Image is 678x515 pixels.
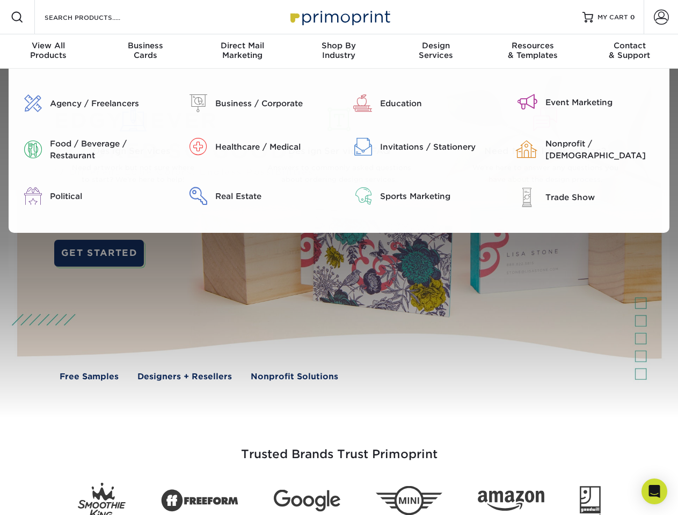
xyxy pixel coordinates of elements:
p: Need artwork but not sure where to start? We're here to help! [51,162,215,186]
p: We're here to answer any questions you have about the design process. [463,162,628,186]
span: Business [97,41,193,50]
div: & Support [581,41,678,60]
a: BusinessCards [97,34,193,69]
span: Direct Mail [194,41,290,50]
a: Resources& Templates [484,34,581,69]
img: Google [274,490,340,512]
span: Resources [484,41,581,50]
img: Goodwill [580,486,601,515]
span: Design [388,41,484,50]
span: Design Services [51,145,215,158]
a: Need More Information? We're here to answer any questions you have about the design process. [450,94,640,200]
span: Contact [581,41,678,50]
a: Shop ByIndustry [290,34,387,69]
div: Cards [97,41,193,60]
a: Learn more about Design Services [218,234,456,270]
span: Shop By [290,41,387,50]
span: 0 [630,13,635,21]
span: Learn more about Design Services [276,247,419,256]
span: Design Services FAQ [257,145,421,158]
a: Design Services Need artwork but not sure where to start? We're here to help! [38,94,228,200]
div: Marketing [194,41,290,60]
a: Contact& Support [581,34,678,69]
h3: Trusted Brands Trust Primoprint [25,422,653,474]
p: Answers to commonly asked questions about ordering design services. [257,162,421,186]
a: Direct MailMarketing [194,34,290,69]
div: & Templates [484,41,581,60]
input: SEARCH PRODUCTS..... [43,11,148,24]
img: Primoprint [286,5,393,28]
div: Industry [290,41,387,60]
a: DesignServices [388,34,484,69]
span: MY CART [597,13,628,22]
span: Need More Information? [463,145,628,158]
div: Open Intercom Messenger [641,479,667,504]
img: Amazon [478,491,544,511]
a: Design Services FAQ Answers to commonly asked questions about ordering design services. [244,94,434,200]
div: Services [388,41,484,60]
